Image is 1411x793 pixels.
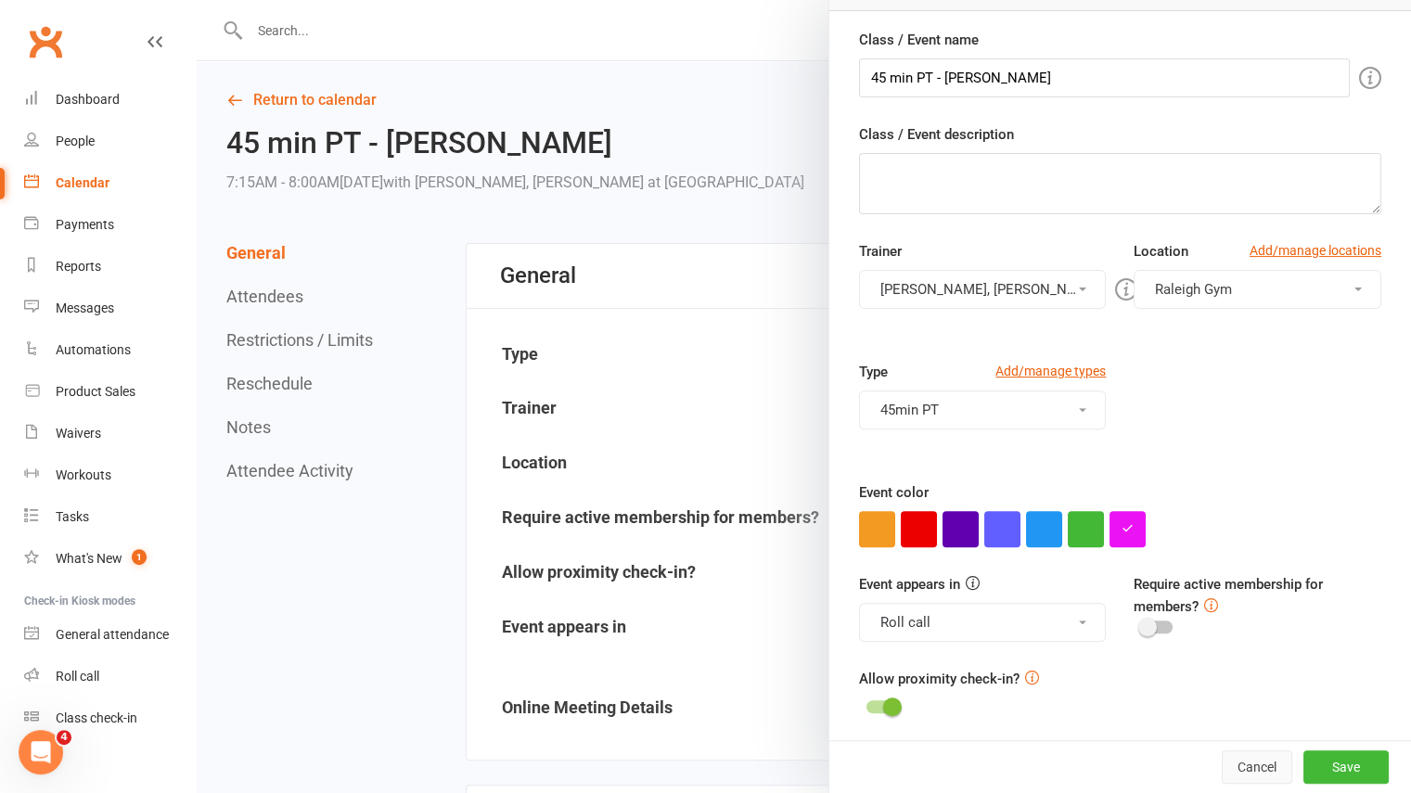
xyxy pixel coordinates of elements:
a: Waivers [24,413,196,454]
span: 1 [132,549,147,565]
label: Trainer [859,240,902,262]
a: Roll call [24,656,196,697]
label: Require active membership for members? [1134,576,1323,615]
a: Add/manage locations [1250,240,1381,261]
button: Save [1303,750,1389,784]
button: Roll call [859,603,1107,642]
a: Automations [24,329,196,371]
a: Reports [24,246,196,288]
a: General attendance kiosk mode [24,614,196,656]
a: Tasks [24,496,196,538]
div: What's New [56,551,122,566]
label: Location [1134,240,1188,262]
div: Roll call [56,669,99,684]
a: Product Sales [24,371,196,413]
div: People [56,134,95,148]
label: Class / Event name [859,29,979,51]
div: Reports [56,259,101,274]
div: Workouts [56,467,111,482]
a: Class kiosk mode [24,697,196,739]
div: Payments [56,217,114,232]
div: Calendar [56,175,109,190]
a: Dashboard [24,79,196,121]
a: Workouts [24,454,196,496]
input: Enter event name [859,58,1350,97]
span: 4 [57,730,71,745]
div: Dashboard [56,92,120,107]
a: Clubworx [22,19,69,65]
label: Event appears in [859,573,960,595]
iframe: Intercom live chat [19,730,63,774]
label: Class / Event description [859,123,1014,146]
label: Allow proximity check-in? [859,668,1020,690]
a: Messages [24,288,196,329]
label: Type [859,361,888,383]
div: General attendance [56,627,169,642]
a: What's New1 [24,538,196,580]
span: Raleigh Gym [1155,281,1232,298]
a: Calendar [24,162,196,204]
div: Messages [56,301,114,315]
button: Cancel [1222,750,1292,784]
div: Tasks [56,509,89,524]
button: [PERSON_NAME], [PERSON_NAME] [859,270,1107,309]
div: Class check-in [56,710,137,725]
a: People [24,121,196,162]
div: Product Sales [56,384,135,399]
div: Automations [56,342,131,357]
button: 45min PT [859,390,1107,429]
a: Payments [24,204,196,246]
a: Add/manage types [995,361,1106,381]
div: Waivers [56,426,101,441]
button: Raleigh Gym [1134,270,1381,309]
label: Event color [859,481,929,504]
